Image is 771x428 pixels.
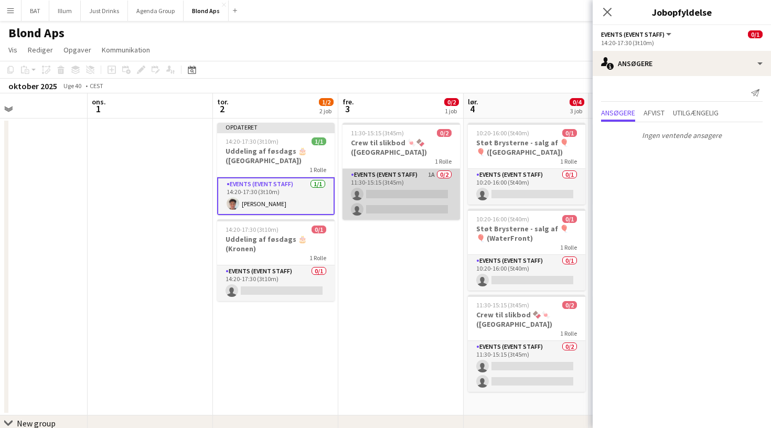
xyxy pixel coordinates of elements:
[601,109,635,116] span: Ansøgere
[468,169,585,205] app-card-role: Events (Event Staff)0/110:20-16:00 (5t40m)
[217,234,335,253] h3: Uddeling af føsdags 🎂 (Kronen)
[90,103,106,115] span: 1
[468,97,478,106] span: lør.
[128,1,184,21] button: Agenda Group
[216,103,229,115] span: 2
[217,123,335,215] app-job-card: Opdateret14:20-17:30 (3t10m)1/1Uddeling af føsdags 🎂 ([GEOGRAPHIC_DATA])1 RolleEvents (Event Staf...
[562,215,577,223] span: 0/1
[570,98,584,106] span: 0/4
[217,265,335,301] app-card-role: Events (Event Staff)0/114:20-17:30 (3t10m)
[601,30,673,38] button: Events (Event Staff)
[49,1,81,21] button: Illum
[601,30,665,38] span: Events (Event Staff)
[226,226,279,233] span: 14:20-17:30 (3t10m)
[351,129,404,137] span: 11:30-15:15 (3t45m)
[468,295,585,392] app-job-card: 11:30-15:15 (3t45m)0/2Crew til slikbod 🍫🍬 ([GEOGRAPHIC_DATA])1 RolleEvents (Event Staff)0/211:30-...
[342,97,354,106] span: fre.
[226,137,279,145] span: 14:20-17:30 (3t10m)
[468,341,585,392] app-card-role: Events (Event Staff)0/211:30-15:15 (3t45m)
[90,82,103,90] div: CEST
[562,129,577,137] span: 0/1
[468,224,585,243] h3: Støt Brysterne - salg af 🎈🎈 (WaterFront)
[217,177,335,215] app-card-role: Events (Event Staff)1/114:20-17:30 (3t10m)[PERSON_NAME]
[570,107,584,115] div: 3 job
[217,146,335,165] h3: Uddeling af føsdags 🎂 ([GEOGRAPHIC_DATA])
[8,81,57,91] div: oktober 2025
[184,1,229,21] button: Blond Aps
[63,45,91,55] span: Opgaver
[476,129,529,137] span: 10:20-16:00 (5t40m)
[560,329,577,337] span: 1 Rolle
[601,39,763,47] div: 14:20-17:30 (3t10m)
[342,169,460,220] app-card-role: Events (Event Staff)1A0/211:30-15:15 (3t45m)
[4,43,22,57] a: Vis
[217,97,229,106] span: tor.
[593,51,771,76] div: Ansøgere
[217,219,335,301] app-job-card: 14:20-17:30 (3t10m)0/1Uddeling af føsdags 🎂 (Kronen)1 RolleEvents (Event Staff)0/114:20-17:30 (3t...
[342,123,460,220] app-job-card: 11:30-15:15 (3t45m)0/2Crew til slikbod 🍬🍫 ([GEOGRAPHIC_DATA])1 RolleEvents (Event Staff)1A0/211:3...
[81,1,128,21] button: Just Drinks
[8,45,17,55] span: Vis
[468,310,585,329] h3: Crew til slikbod 🍫🍬 ([GEOGRAPHIC_DATA])
[22,1,49,21] button: BAT
[468,123,585,205] app-job-card: 10:20-16:00 (5t40m)0/1Støt Brysterne - salg af 🎈🎈 ([GEOGRAPHIC_DATA])1 RolleEvents (Event Staff)0...
[312,226,326,233] span: 0/1
[341,103,354,115] span: 3
[8,25,65,41] h1: Blond Aps
[593,126,771,144] p: Ingen ventende ansøgere
[468,138,585,157] h3: Støt Brysterne - salg af 🎈🎈 ([GEOGRAPHIC_DATA])
[444,98,459,106] span: 0/2
[342,138,460,157] h3: Crew til slikbod 🍬🍫 ([GEOGRAPHIC_DATA])
[309,166,326,174] span: 1 Rolle
[319,98,334,106] span: 1/2
[476,215,529,223] span: 10:20-16:00 (5t40m)
[593,5,771,19] h3: Jobopfyldelse
[98,43,154,57] a: Kommunikation
[437,129,452,137] span: 0/2
[217,123,335,131] div: Opdateret
[28,45,53,55] span: Rediger
[92,97,106,106] span: ons.
[673,109,719,116] span: Utilgængelig
[592,103,607,115] span: 5
[476,301,529,309] span: 11:30-15:15 (3t45m)
[466,103,478,115] span: 4
[468,255,585,291] app-card-role: Events (Event Staff)0/110:20-16:00 (5t40m)
[59,82,85,90] span: Uge 40
[24,43,57,57] a: Rediger
[102,45,150,55] span: Kommunikation
[319,107,333,115] div: 2 job
[59,43,95,57] a: Opgaver
[560,157,577,165] span: 1 Rolle
[445,107,458,115] div: 1 job
[644,109,665,116] span: Afvist
[435,157,452,165] span: 1 Rolle
[309,254,326,262] span: 1 Rolle
[312,137,326,145] span: 1/1
[748,30,763,38] span: 0/1
[560,243,577,251] span: 1 Rolle
[468,209,585,291] app-job-card: 10:20-16:00 (5t40m)0/1Støt Brysterne - salg af 🎈🎈 (WaterFront)1 RolleEvents (Event Staff)0/110:20...
[562,301,577,309] span: 0/2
